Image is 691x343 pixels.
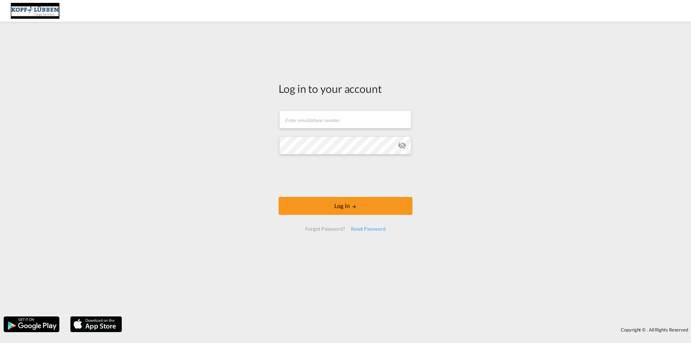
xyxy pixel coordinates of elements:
[302,222,348,235] div: Forgot Password?
[279,110,411,128] input: Enter email/phone number
[291,162,400,190] iframe: reCAPTCHA
[398,141,406,150] md-icon: icon-eye-off
[11,3,59,19] img: 25cf3bb0aafc11ee9c4fdbd399af7748.JPG
[279,81,412,96] div: Log in to your account
[3,316,60,333] img: google.png
[126,324,691,336] div: Copyright © . All Rights Reserved
[279,197,412,215] button: LOGIN
[69,316,123,333] img: apple.png
[348,222,389,235] div: Reset Password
